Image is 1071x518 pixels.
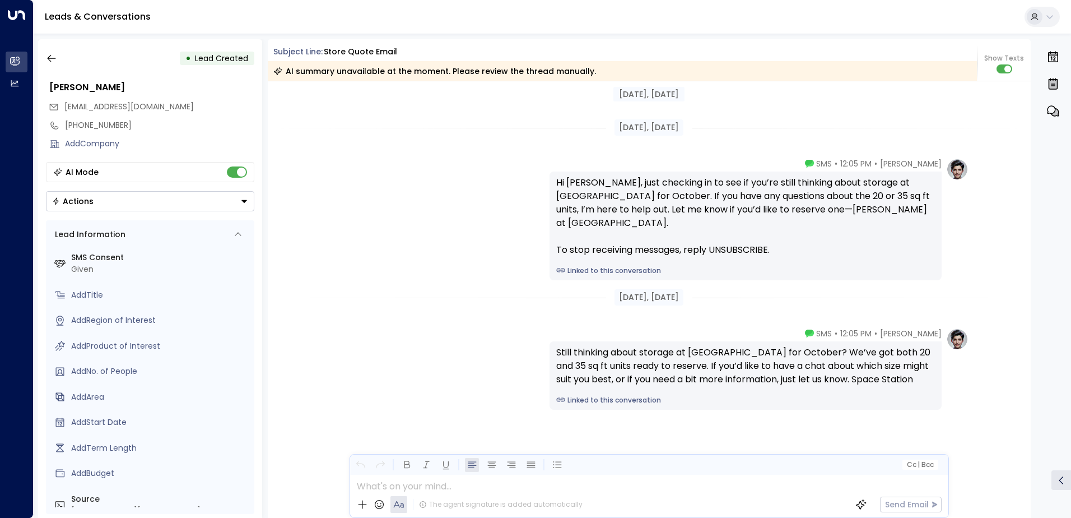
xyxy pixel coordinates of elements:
a: Leads & Conversations [45,10,151,23]
span: • [835,328,837,339]
span: Cc Bcc [906,461,933,469]
span: 12:05 PM [840,158,872,169]
span: Show Texts [984,53,1024,63]
div: [DATE], [DATE] [613,87,684,101]
label: Source [71,493,250,505]
div: [EMAIL_ADDRESS][DOMAIN_NAME] [71,505,250,517]
span: SMS [816,158,832,169]
div: AddBudget [71,468,250,479]
div: Actions [52,196,94,206]
span: SMS [816,328,832,339]
div: AI Mode [66,166,99,178]
div: AddTitle [71,289,250,301]
div: Hi [PERSON_NAME], just checking in to see if you’re still thinking about storage at [GEOGRAPHIC_D... [556,176,935,257]
div: AddNo. of People [71,366,250,377]
span: Subject Line: [273,46,323,57]
div: Button group with a nested menu [46,191,254,211]
span: [PERSON_NAME] [880,158,942,169]
div: AI summary unavailable at the moment. Please review the thread manually. [273,66,596,77]
div: • [185,48,191,68]
img: profile-logo.png [946,328,968,350]
span: susannacappellaro@hotmail.com [64,101,194,113]
span: Lead Created [195,53,248,64]
span: [EMAIL_ADDRESS][DOMAIN_NAME] [64,101,194,112]
div: Lead Information [51,229,125,240]
div: Store Quote Email [324,46,397,58]
button: Cc|Bcc [902,460,938,470]
div: [DATE], [DATE] [614,119,683,136]
div: AddProduct of Interest [71,340,250,352]
div: Still thinking about storage at [GEOGRAPHIC_DATA] for October? We’ve got both 20 and 35 sq ft uni... [556,346,935,386]
button: Redo [373,458,387,472]
span: • [874,158,877,169]
a: Linked to this conversation [556,395,935,405]
span: • [874,328,877,339]
div: [PERSON_NAME] [49,81,254,94]
span: 12:05 PM [840,328,872,339]
div: AddArea [71,391,250,403]
div: AddTerm Length [71,442,250,454]
div: AddRegion of Interest [71,314,250,326]
button: Actions [46,191,254,211]
label: SMS Consent [71,252,250,263]
div: AddStart Date [71,417,250,428]
div: [PHONE_NUMBER] [65,119,254,131]
span: | [918,461,920,469]
div: AddCompany [65,138,254,150]
div: [DATE], [DATE] [614,289,683,306]
span: [PERSON_NAME] [880,328,942,339]
a: Linked to this conversation [556,266,935,276]
button: Undo [353,458,367,472]
div: Given [71,263,250,275]
div: The agent signature is added automatically [419,499,583,510]
span: • [835,158,837,169]
img: profile-logo.png [946,158,968,181]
